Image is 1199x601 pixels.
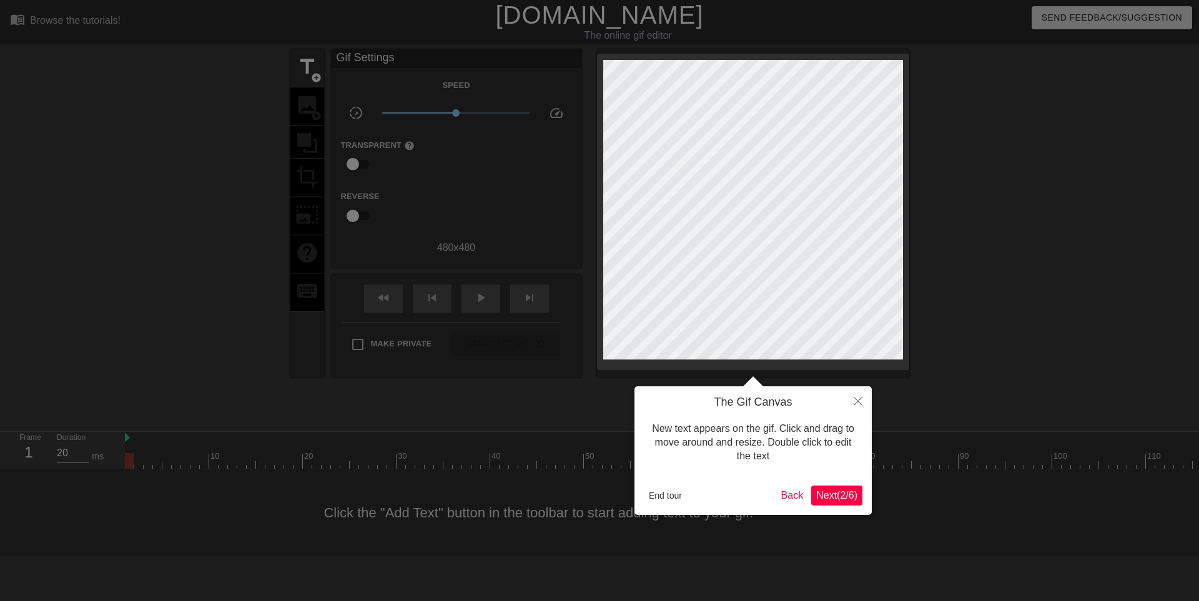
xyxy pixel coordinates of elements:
[644,486,687,505] button: End tour
[776,486,809,506] button: Back
[816,490,857,501] span: Next ( 2 / 6 )
[811,486,862,506] button: Next
[844,386,872,415] button: Close
[644,409,862,476] div: New text appears on the gif. Click and drag to move around and resize. Double click to edit the text
[644,396,862,409] h4: The Gif Canvas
